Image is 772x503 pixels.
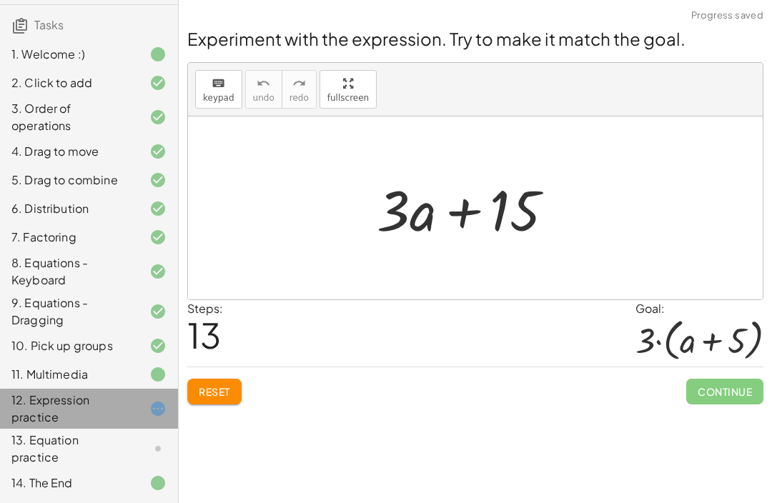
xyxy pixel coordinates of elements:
i: Task finished and correct. [149,337,167,354]
i: Task not started. [149,440,167,457]
div: 4. Drag to move [11,143,127,160]
span: Tasks [34,17,64,32]
div: 10. Pick up groups [11,337,127,354]
div: 1. Welcome :) [11,46,127,63]
i: keyboard [212,75,225,92]
div: 12. Expression practice [11,392,127,426]
i: Task finished and correct. [149,74,167,91]
span: redo [289,93,309,103]
div: 3. Order of operations [11,100,127,134]
button: Reset [187,379,242,404]
span: Experiment with the expression. Try to make it match the goal. [187,28,686,49]
div: 7. Factoring [11,229,127,246]
i: Task finished and correct. [149,109,167,126]
i: Task finished and correct. [149,200,167,217]
button: redoredo [282,70,317,109]
i: Task finished and correct. [149,143,167,160]
button: fullscreen [320,70,377,109]
i: Task finished and correct. [149,229,167,246]
span: fullscreen [327,93,369,103]
span: Reset [199,385,230,398]
i: Task finished. [149,46,167,63]
div: 11. Multimedia [11,366,127,383]
div: 5. Drag to combine [11,171,127,189]
div: 14. The End [11,474,127,492]
div: Goal: [635,300,763,317]
button: undoundo [245,70,282,109]
i: Task finished and correct. [149,171,167,189]
i: Task finished and correct. [149,263,167,280]
div: 9. Equations - Dragging [11,294,127,329]
div: 8. Equations - Keyboard [11,254,127,289]
i: redo [292,75,306,92]
button: keyboardkeypad [195,70,242,109]
i: Task started. [149,400,167,417]
i: undo [257,75,270,92]
div: 6. Distribution [11,200,127,217]
label: Steps: [187,301,223,316]
i: Task finished and correct. [149,303,167,320]
div: 13. Equation practice [11,432,127,466]
div: 2. Click to add [11,74,127,91]
i: Task finished. [149,366,167,383]
span: Progress saved [691,9,763,23]
span: undo [253,93,274,103]
i: Task finished. [149,474,167,492]
span: keypad [203,93,234,103]
span: 13 [187,313,221,357]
